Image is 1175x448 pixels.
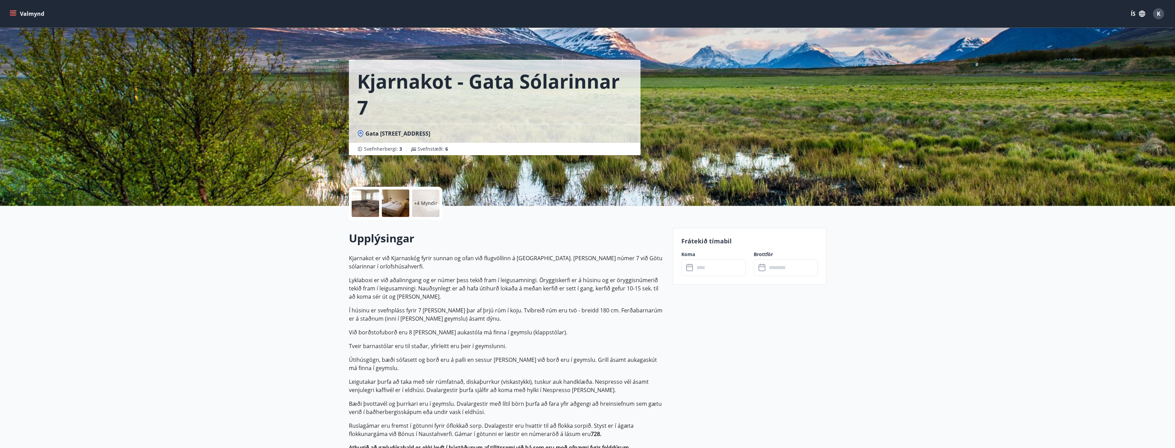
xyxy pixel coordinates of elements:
p: Kjarnakot er við Kjarnaskóg fyrir sunnan og ofan við flugvöllinn á [GEOGRAPHIC_DATA]. [PERSON_NAM... [349,254,665,271]
button: menu [8,8,47,20]
span: Gata [STREET_ADDRESS] [365,130,430,137]
p: Leigutakar þurfa að taka með sér rúmfatnað, diskaþurrkur (viskastykki), tuskur auk handklæða. Nes... [349,378,665,394]
p: Frátekið tímabil [681,237,818,245]
h2: Upplýsingar [349,231,665,246]
button: K [1150,5,1167,22]
p: Ruslagámar eru fremst í götunni fyrir óflokkað sorp. Dvalagestir eru hvattir til að flokka sorpið... [349,422,665,438]
span: K [1157,10,1161,18]
p: +4 Myndir [414,200,437,207]
span: 3 [399,146,402,152]
label: Brottför [754,251,818,258]
p: Við borðstofuborð eru 8 [PERSON_NAME] aukastóla má finna í geymslu (klappstólar). [349,328,665,336]
h1: Kjarnakot - Gata sólarinnar 7 [357,68,632,120]
button: ÍS [1127,8,1149,20]
p: Lyklaboxi er við aðalinngang og er númer þess tekið fram í leigusamningi. Öryggiskerfi er á húsin... [349,276,665,301]
span: Svefnherbergi : [364,146,402,152]
p: Útihúsgögn, bæði sófasett og borð eru á palli en sessur [PERSON_NAME] við borð eru í geymslu. Gri... [349,356,665,372]
span: Svefnstæði : [418,146,448,152]
p: Í húsinu er svefnpláss fyrir 7 [PERSON_NAME] þar af þrjú rúm í koju. Tvíbreið rúm eru tvö - breid... [349,306,665,323]
label: Koma [681,251,745,258]
p: Bæði þvottavél og þurrkari eru í geymslu. Dvalargestir með lítil börn þurfa að fara yfir aðgengi ... [349,400,665,416]
span: 6 [445,146,448,152]
p: Tveir barnastólar eru til staðar, yfirleitt eru þeir í geymslunni. [349,342,665,350]
strong: 728. [591,430,601,438]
